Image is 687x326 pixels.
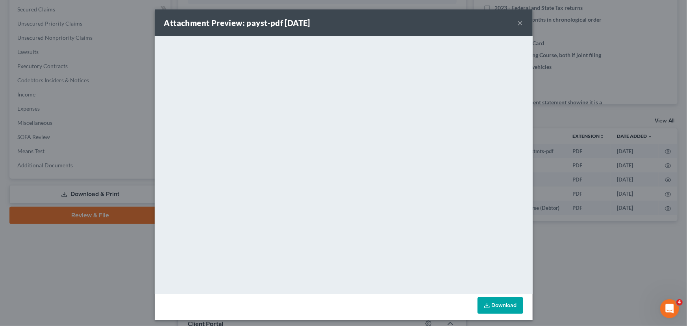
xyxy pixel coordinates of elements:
span: 4 [676,299,683,306]
strong: Attachment Preview: payst-pdf [DATE] [164,18,310,28]
a: Download [478,297,523,314]
iframe: Intercom live chat [660,299,679,318]
iframe: To enrich screen reader interactions, please activate Accessibility in Grammarly extension settings [155,36,533,292]
button: × [518,18,523,28]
